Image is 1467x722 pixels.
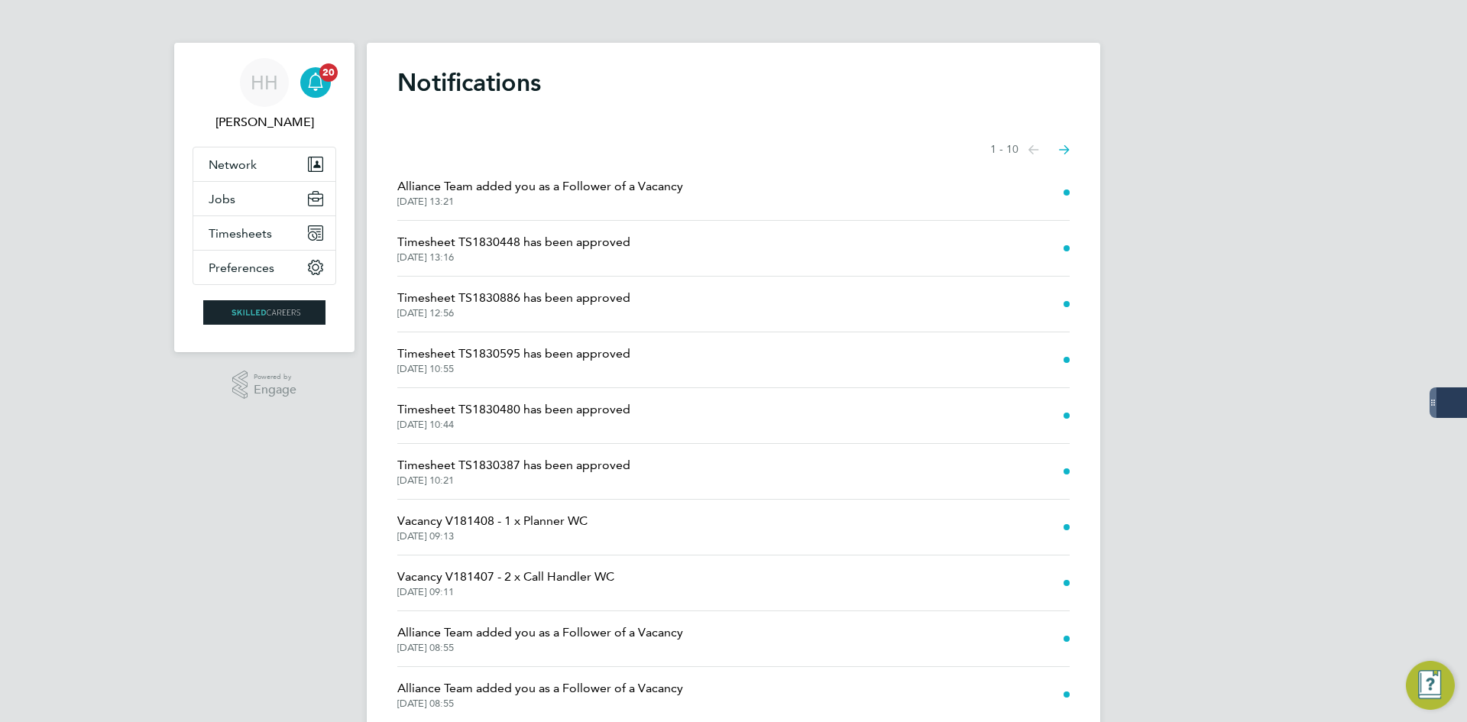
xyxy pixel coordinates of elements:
span: [DATE] 09:13 [397,530,588,542]
a: Timesheet TS1830480 has been approved[DATE] 10:44 [397,400,630,431]
span: Preferences [209,261,274,275]
span: Alliance Team added you as a Follower of a Vacancy [397,177,683,196]
span: Alliance Team added you as a Follower of a Vacancy [397,623,683,642]
span: [DATE] 10:44 [397,419,630,431]
span: Timesheet TS1830595 has been approved [397,345,630,363]
span: 20 [319,63,338,82]
a: Alliance Team added you as a Follower of a Vacancy[DATE] 13:21 [397,177,683,208]
button: Engage Resource Center [1406,661,1455,710]
span: Timesheets [209,226,272,241]
a: Powered byEngage [232,371,297,400]
a: Vacancy V181408 - 1 x Planner WC[DATE] 09:13 [397,512,588,542]
span: [DATE] 12:56 [397,307,630,319]
span: Vacancy V181408 - 1 x Planner WC [397,512,588,530]
span: Powered by [254,371,296,384]
span: Engage [254,384,296,397]
span: [DATE] 10:21 [397,474,630,487]
span: Holly Hammatt [193,113,336,131]
span: Timesheet TS1830448 has been approved [397,233,630,251]
span: [DATE] 08:55 [397,698,683,710]
a: Go to home page [193,300,336,325]
a: 20 [300,58,331,107]
a: Timesheet TS1830448 has been approved[DATE] 13:16 [397,233,630,264]
button: Network [193,147,335,181]
span: Alliance Team added you as a Follower of a Vacancy [397,679,683,698]
a: HH[PERSON_NAME] [193,58,336,131]
nav: Main navigation [174,43,355,352]
h1: Notifications [397,67,1070,98]
span: [DATE] 13:16 [397,251,630,264]
a: Alliance Team added you as a Follower of a Vacancy[DATE] 08:55 [397,623,683,654]
button: Timesheets [193,216,335,250]
a: Vacancy V181407 - 2 x Call Handler WC[DATE] 09:11 [397,568,614,598]
a: Timesheet TS1830886 has been approved[DATE] 12:56 [397,289,630,319]
span: Vacancy V181407 - 2 x Call Handler WC [397,568,614,586]
span: Timesheet TS1830387 has been approved [397,456,630,474]
span: [DATE] 13:21 [397,196,683,208]
span: Timesheet TS1830886 has been approved [397,289,630,307]
button: Jobs [193,182,335,215]
button: Preferences [193,251,335,284]
img: skilledcareers-logo-retina.png [203,300,325,325]
a: Timesheet TS1830595 has been approved[DATE] 10:55 [397,345,630,375]
span: 1 - 10 [990,142,1018,157]
a: Timesheet TS1830387 has been approved[DATE] 10:21 [397,456,630,487]
span: Network [209,157,257,172]
a: Alliance Team added you as a Follower of a Vacancy[DATE] 08:55 [397,679,683,710]
span: Jobs [209,192,235,206]
span: [DATE] 10:55 [397,363,630,375]
span: Timesheet TS1830480 has been approved [397,400,630,419]
span: HH [251,73,278,92]
span: [DATE] 08:55 [397,642,683,654]
nav: Select page of notifications list [990,134,1070,165]
span: [DATE] 09:11 [397,586,614,598]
